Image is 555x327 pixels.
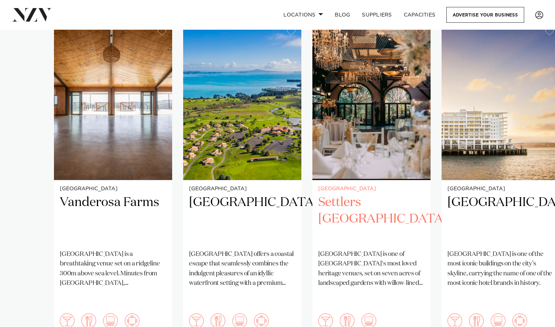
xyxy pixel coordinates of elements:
small: [GEOGRAPHIC_DATA] [60,186,166,192]
p: [GEOGRAPHIC_DATA] is one of the most iconic buildings on the city’s skyline, carrying the name of... [447,250,554,288]
h2: [GEOGRAPHIC_DATA] [189,194,295,244]
img: nzv-logo.png [12,8,52,21]
small: [GEOGRAPHIC_DATA] [189,186,295,192]
p: [GEOGRAPHIC_DATA] offers a coastal escape that seamlessly combines the indulgent pleasures of an ... [189,250,295,288]
a: SUPPLIERS [356,7,398,23]
small: [GEOGRAPHIC_DATA] [447,186,554,192]
a: Locations [277,7,329,23]
a: Capacities [398,7,442,23]
a: Advertise your business [446,7,524,23]
h2: Vanderosa Farms [60,194,166,244]
p: [GEOGRAPHIC_DATA] is a breathtaking venue set on a ridgeline 300m above sea level. Minutes from [... [60,250,166,288]
small: [GEOGRAPHIC_DATA] [318,186,425,192]
a: BLOG [329,7,356,23]
p: [GEOGRAPHIC_DATA] is one of [GEOGRAPHIC_DATA]'s most loved heritage venues, set on seven acres of... [318,250,425,288]
h2: Settlers [GEOGRAPHIC_DATA] [318,194,425,244]
h2: [GEOGRAPHIC_DATA] [447,194,554,244]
